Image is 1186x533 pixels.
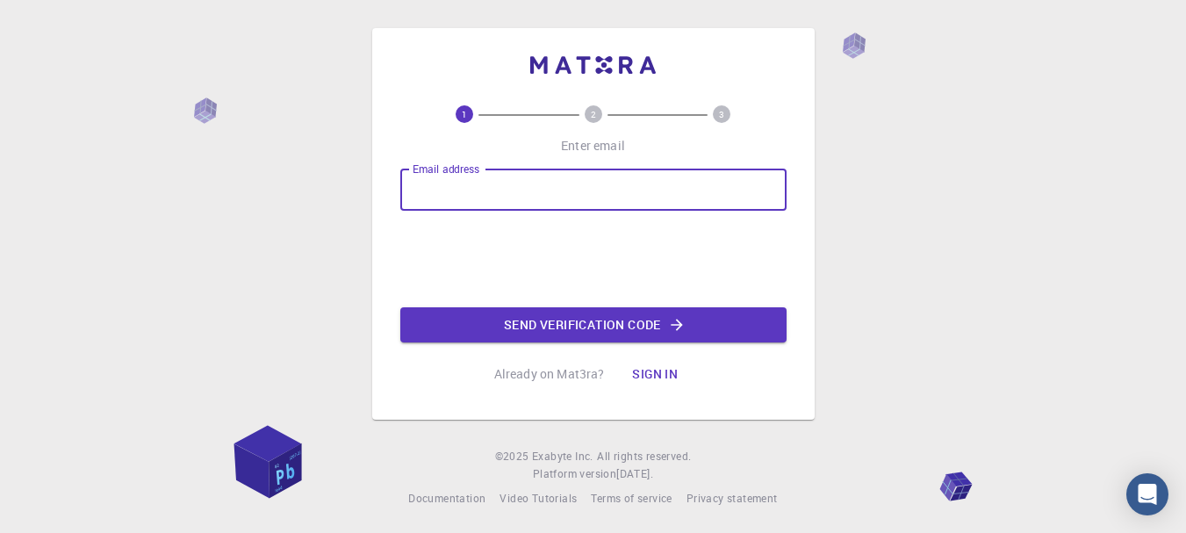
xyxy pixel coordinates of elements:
a: [DATE]. [616,465,653,483]
p: Already on Mat3ra? [494,365,605,383]
a: Exabyte Inc. [532,448,593,465]
span: Platform version [533,465,616,483]
div: Open Intercom Messenger [1126,473,1168,515]
span: All rights reserved. [597,448,691,465]
text: 1 [462,108,467,120]
span: Documentation [408,491,485,505]
span: Terms of service [591,491,672,505]
p: Enter email [561,137,625,155]
a: Documentation [408,490,485,508]
span: Exabyte Inc. [532,449,593,463]
span: Privacy statement [686,491,778,505]
a: Privacy statement [686,490,778,508]
a: Video Tutorials [500,490,577,508]
text: 2 [591,108,596,120]
span: © 2025 [495,448,532,465]
button: Send verification code [400,307,787,342]
iframe: reCAPTCHA [460,225,727,293]
button: Sign in [618,357,692,392]
label: Email address [413,162,479,176]
span: Video Tutorials [500,491,577,505]
a: Terms of service [591,490,672,508]
span: [DATE] . [616,466,653,480]
text: 3 [719,108,724,120]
